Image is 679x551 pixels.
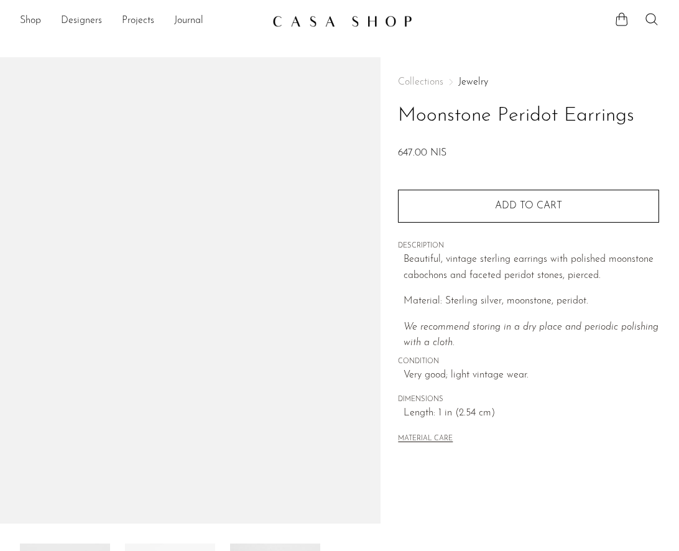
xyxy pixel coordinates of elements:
[398,394,659,405] span: DIMENSIONS
[458,77,488,87] a: Jewelry
[398,77,659,87] nav: Breadcrumbs
[174,13,203,29] a: Journal
[404,322,658,348] em: We recommend storing in a dry place and periodic polishing with a cloth.
[404,294,659,310] p: Material: Sterling silver, moonstone, peridot.
[122,13,154,29] a: Projects
[398,241,659,252] span: DESCRIPTION
[61,13,102,29] a: Designers
[404,405,659,422] span: Length: 1 in (2.54 cm)
[398,100,659,132] h1: Moonstone Peridot Earrings
[20,13,41,29] a: Shop
[20,11,262,32] ul: NEW HEADER MENU
[495,201,562,211] span: Add to cart
[398,77,443,87] span: Collections
[404,252,659,284] p: Beautiful, vintage sterling earrings with polished moonstone cabochons and faceted peridot stones...
[398,435,453,444] button: MATERIAL CARE
[404,368,659,384] span: Very good; light vintage wear.
[398,356,659,368] span: CONDITION
[398,190,659,222] button: Add to cart
[398,148,446,158] span: 647.00 NIS
[20,11,262,32] nav: Desktop navigation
